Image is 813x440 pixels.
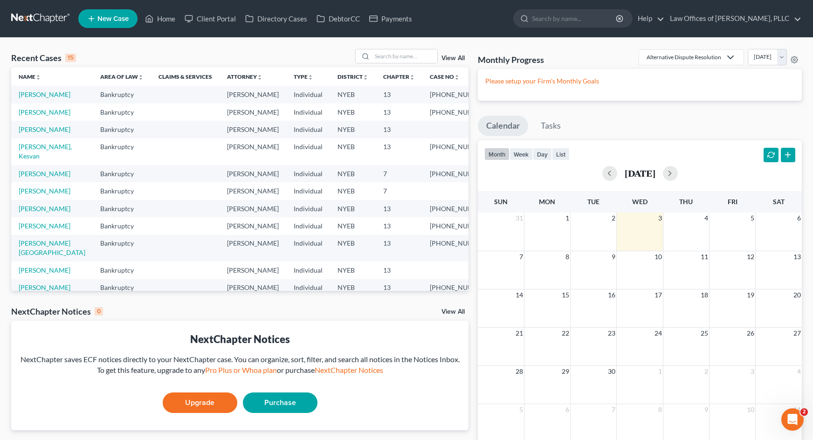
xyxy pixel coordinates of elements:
i: unfold_more [257,75,262,80]
button: month [484,148,510,160]
a: Help [633,10,664,27]
span: 1 [565,213,570,224]
iframe: Intercom live chat [781,408,804,431]
span: 4 [796,366,802,377]
td: [PERSON_NAME] [220,200,286,217]
span: 11 [792,404,802,415]
td: [PHONE_NUMBER] [422,217,495,234]
td: Individual [286,165,330,182]
td: [PERSON_NAME] [220,261,286,279]
td: NYEB [330,261,376,279]
span: 7 [518,251,524,262]
td: Bankruptcy [93,165,151,182]
a: Chapterunfold_more [383,73,415,80]
span: Sun [494,198,508,206]
span: 6 [796,213,802,224]
i: unfold_more [35,75,41,80]
span: 2 [611,213,616,224]
td: [PHONE_NUMBER] [422,103,495,121]
i: unfold_more [409,75,415,80]
td: 13 [376,217,422,234]
a: Typeunfold_more [294,73,313,80]
span: 5 [518,404,524,415]
td: Bankruptcy [93,182,151,199]
button: day [533,148,552,160]
td: Bankruptcy [93,261,151,279]
span: Fri [728,198,737,206]
td: Individual [286,261,330,279]
td: [PHONE_NUMBER] [422,165,495,182]
span: 6 [565,404,570,415]
td: NYEB [330,235,376,261]
td: Bankruptcy [93,138,151,165]
td: 13 [376,86,422,103]
td: Bankruptcy [93,200,151,217]
span: 25 [700,328,709,339]
td: 13 [376,279,422,296]
span: 21 [515,328,524,339]
div: Alternative Dispute Resolution [647,53,721,61]
td: Bankruptcy [93,235,151,261]
td: Bankruptcy [93,217,151,234]
a: View All [441,309,465,315]
a: [PERSON_NAME] [19,205,70,213]
a: [PERSON_NAME] [19,266,70,274]
td: NYEB [330,200,376,217]
a: Law Offices of [PERSON_NAME], PLLC [665,10,801,27]
a: [PERSON_NAME], Kesvan [19,143,72,160]
a: Case Nounfold_more [430,73,460,80]
a: Home [140,10,180,27]
td: 13 [376,235,422,261]
td: 13 [376,200,422,217]
td: NYEB [330,86,376,103]
div: NextChapter Notices [11,306,103,317]
div: Recent Cases [11,52,76,63]
td: [PHONE_NUMBER] [422,138,495,165]
a: Payments [365,10,417,27]
a: Upgrade [163,392,237,413]
a: [PERSON_NAME] [19,108,70,116]
a: [PERSON_NAME] [19,283,70,291]
td: [PERSON_NAME] [220,138,286,165]
td: Individual [286,103,330,121]
td: Individual [286,86,330,103]
span: 27 [792,328,802,339]
span: 18 [700,289,709,301]
a: Directory Cases [241,10,312,27]
td: 13 [376,261,422,279]
a: [PERSON_NAME] [19,170,70,178]
input: Search by name... [372,49,437,63]
td: NYEB [330,279,376,296]
a: [PERSON_NAME] [19,222,70,230]
span: 14 [515,289,524,301]
td: [PERSON_NAME] [220,279,286,296]
td: 13 [376,138,422,165]
td: 7 [376,165,422,182]
i: unfold_more [454,75,460,80]
td: [PHONE_NUMBER] [422,235,495,261]
span: 29 [561,366,570,377]
a: Area of Lawunfold_more [100,73,144,80]
td: [PHONE_NUMBER] [422,86,495,103]
a: [PERSON_NAME] [19,187,70,195]
span: 12 [746,251,755,262]
td: [PERSON_NAME] [220,235,286,261]
td: Individual [286,200,330,217]
span: Mon [539,198,555,206]
td: [PERSON_NAME] [220,86,286,103]
span: 15 [561,289,570,301]
h2: [DATE] [625,168,655,178]
a: Calendar [478,116,528,136]
i: unfold_more [138,75,144,80]
td: NYEB [330,121,376,138]
span: 17 [654,289,663,301]
td: [PHONE_NUMBER] [422,200,495,217]
a: View All [441,55,465,62]
span: 11 [700,251,709,262]
td: [PERSON_NAME] [220,182,286,199]
td: [PERSON_NAME] [220,165,286,182]
span: 2 [800,408,808,416]
span: 30 [607,366,616,377]
p: Please setup your Firm's Monthly Goals [485,76,794,86]
span: 2 [703,366,709,377]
